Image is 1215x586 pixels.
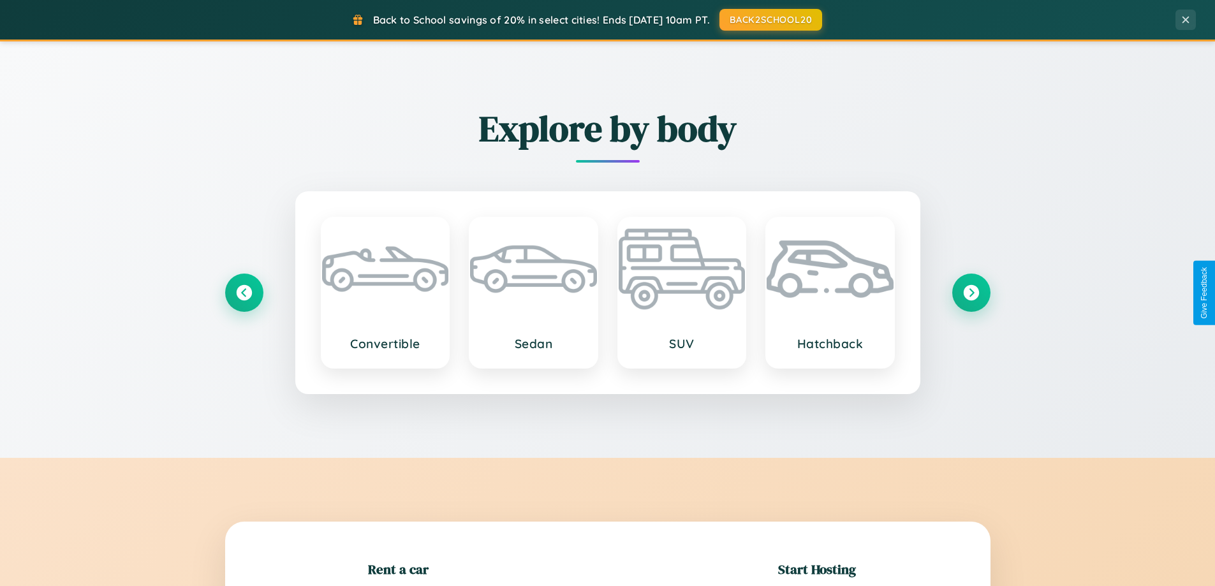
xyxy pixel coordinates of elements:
h3: Hatchback [779,336,881,351]
button: BACK2SCHOOL20 [719,9,822,31]
h2: Start Hosting [778,560,856,578]
h3: Convertible [335,336,436,351]
span: Back to School savings of 20% in select cities! Ends [DATE] 10am PT. [373,13,710,26]
h3: Sedan [483,336,584,351]
div: Give Feedback [1200,267,1209,319]
h2: Rent a car [368,560,429,578]
h3: SUV [631,336,733,351]
h2: Explore by body [225,104,990,153]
